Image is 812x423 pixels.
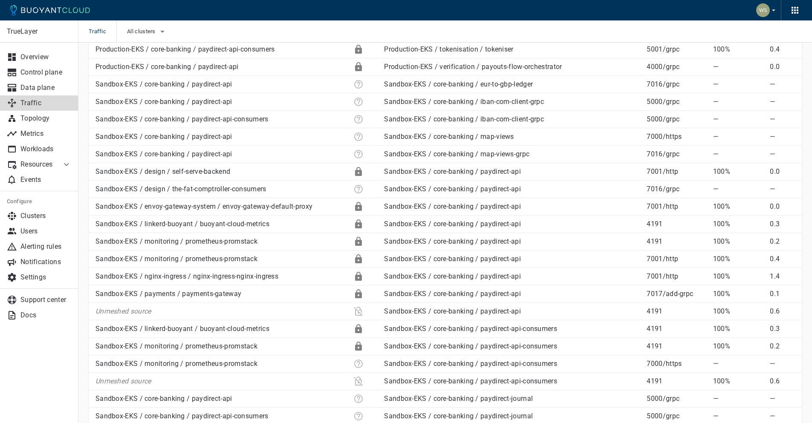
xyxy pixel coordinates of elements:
[713,377,763,386] p: 100%
[353,132,364,142] div: Unknown
[353,411,364,421] div: Unknown
[20,53,72,61] p: Overview
[713,307,763,316] p: 100%
[384,63,562,71] a: Production-EKS / verification / payouts-flow-orchestrator
[713,272,763,281] p: 100%
[95,45,275,53] a: Production-EKS / core-banking / paydirect-api-consumers
[384,272,521,280] a: Sandbox-EKS / core-banking / paydirect-api
[20,176,72,184] p: Events
[713,360,763,368] p: —
[713,45,763,54] p: 100%
[647,63,706,71] p: 4000 / grpc
[713,394,763,403] p: —
[20,68,72,77] p: Control plane
[95,202,312,210] a: Sandbox-EKS / envoy-gateway-system / envoy-gateway-default-proxy
[647,80,706,89] p: 7016 / grpc
[20,114,72,123] p: Topology
[20,99,72,107] p: Traffic
[20,258,72,266] p: Notifications
[95,80,232,88] a: Sandbox-EKS / core-banking / paydirect-api
[384,115,544,123] a: Sandbox-EKS / core-banking / iban-com-client-grpc
[647,307,706,316] p: 4191
[770,237,795,246] p: 0.2
[384,202,521,210] a: Sandbox-EKS / core-banking / paydirect-api
[647,115,706,124] p: 5000 / grpc
[647,132,706,141] p: 7000 / https
[95,394,232,403] a: Sandbox-EKS / core-banking / paydirect-api
[353,376,364,386] div: Plaintext
[770,307,795,316] p: 0.6
[384,220,521,228] a: Sandbox-EKS / core-banking / paydirect-api
[770,45,795,54] p: 0.4
[770,202,795,211] p: 0.0
[95,98,232,106] a: Sandbox-EKS / core-banking / paydirect-api
[647,98,706,106] p: 5000 / grpc
[353,79,364,89] div: Unknown
[95,220,269,228] a: Sandbox-EKS / linkerd-buoyant / buoyant-cloud-metrics
[647,255,706,263] p: 7001 / http
[713,185,763,193] p: —
[95,237,257,245] a: Sandbox-EKS / monitoring / prometheus-promstack
[384,377,557,385] a: Sandbox-EKS / core-banking / paydirect-api-consumers
[647,202,706,211] p: 7001 / http
[770,394,795,403] p: —
[20,311,72,319] p: Docs
[647,150,706,158] p: 7016 / grpc
[713,325,763,333] p: 100%
[384,185,521,193] a: Sandbox-EKS / core-banking / paydirect-api
[713,342,763,351] p: 100%
[647,360,706,368] p: 7000 / https
[353,149,364,159] div: Unknown
[95,185,266,193] a: Sandbox-EKS / design / the-fat-comptroller-consumers
[770,98,795,106] p: —
[713,220,763,228] p: 100%
[384,342,557,350] a: Sandbox-EKS / core-banking / paydirect-api-consumers
[713,98,763,106] p: —
[384,80,533,88] a: Sandbox-EKS / core-banking / eur-to-gbp-ledger
[713,202,763,211] p: 100%
[770,115,795,124] p: —
[647,412,706,420] p: 5000 / grpc
[647,167,706,176] p: 7001 / http
[647,237,706,246] p: 4191
[384,290,521,298] a: Sandbox-EKS / core-banking / paydirect-api
[384,45,513,53] a: Production-EKS / tokenisation / tokeniser
[353,114,364,124] div: Unknown
[20,83,72,92] p: Data plane
[770,342,795,351] p: 0.2
[713,167,763,176] p: 100%
[713,255,763,263] p: 100%
[770,80,795,89] p: —
[770,255,795,263] p: 0.4
[384,150,529,158] a: Sandbox-EKS / core-banking / map-views-grpc
[384,394,533,403] a: Sandbox-EKS / core-banking / paydirect-journal
[353,184,364,194] div: Unknown
[647,325,706,333] p: 4191
[95,272,278,280] a: Sandbox-EKS / nginx-ingress / nginx-ingress-nginx-ingress
[20,212,72,220] p: Clusters
[95,63,239,71] a: Production-EKS / core-banking / paydirect-api
[770,360,795,368] p: —
[647,220,706,228] p: 4191
[20,160,55,169] p: Resources
[127,28,157,35] span: All clusters
[647,290,706,298] p: 7017 / add-grpc
[770,63,795,71] p: 0.0
[770,150,795,158] p: —
[384,98,544,106] a: Sandbox-EKS / core-banking / iban-com-client-grpc
[713,237,763,246] p: 100%
[95,255,257,263] a: Sandbox-EKS / monitoring / prometheus-promstack
[95,325,269,333] a: Sandbox-EKS / linkerd-buoyant / buoyant-cloud-metrics
[384,167,521,176] a: Sandbox-EKS / core-banking / paydirect-api
[353,359,364,369] div: Unknown
[770,377,795,386] p: 0.6
[7,198,72,205] h5: Configure
[647,185,706,193] p: 7016 / grpc
[713,290,763,298] p: 100%
[7,27,71,36] p: TrueLayer
[647,342,706,351] p: 4191
[384,307,521,315] a: Sandbox-EKS / core-banking / paydirect-api
[713,63,763,71] p: —
[95,412,269,420] a: Sandbox-EKS / core-banking / paydirect-api-consumers
[384,360,557,368] a: Sandbox-EKS / core-banking / paydirect-api-consumers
